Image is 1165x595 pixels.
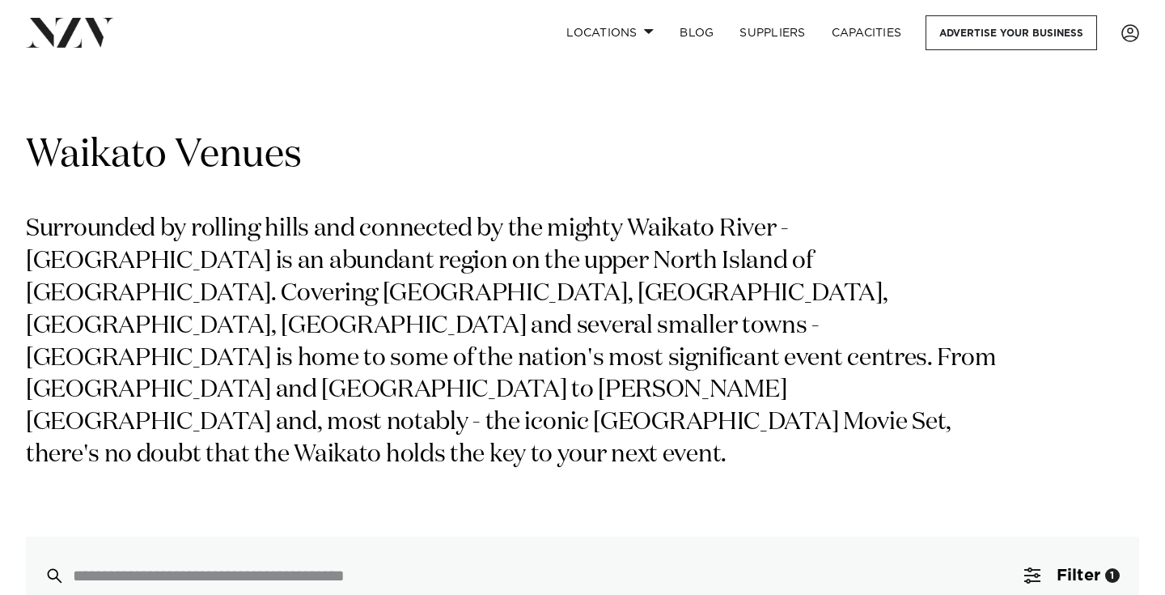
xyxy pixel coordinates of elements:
a: Advertise your business [926,15,1097,50]
a: SUPPLIERS [727,15,818,50]
h1: Waikato Venues [26,130,1139,181]
img: nzv-logo.png [26,18,114,47]
div: 1 [1105,568,1120,583]
a: Capacities [819,15,915,50]
a: Locations [553,15,667,50]
span: Filter [1057,567,1100,584]
a: BLOG [667,15,727,50]
p: Surrounded by rolling hills and connected by the mighty Waikato River - [GEOGRAPHIC_DATA] is an a... [26,214,1026,472]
